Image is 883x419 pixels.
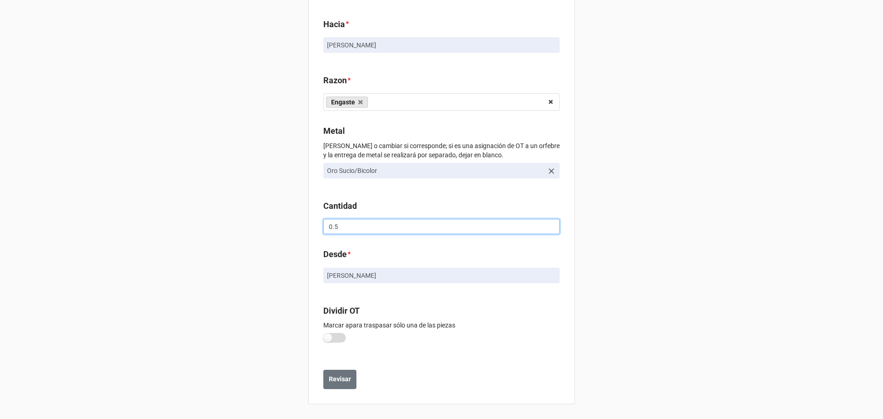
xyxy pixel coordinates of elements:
p: [PERSON_NAME] o cambiar si corresponde; si es una asignación de OT a un orfebre y la entrega de m... [323,141,560,160]
b: Revisar [329,374,351,384]
p: Marcar apara traspasar sólo una de las piezas [323,321,560,330]
p: [PERSON_NAME] [327,271,556,280]
label: Razon [323,74,347,87]
p: [PERSON_NAME] [327,40,556,50]
label: Dividir OT [323,304,360,317]
label: Metal [323,125,345,138]
label: Cantidad [323,200,357,212]
label: Desde [323,248,347,261]
p: Oro Sucio/Bicolor [327,166,543,175]
a: Engaste [326,97,368,108]
button: Revisar [323,370,356,389]
label: Hacia [323,18,345,31]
